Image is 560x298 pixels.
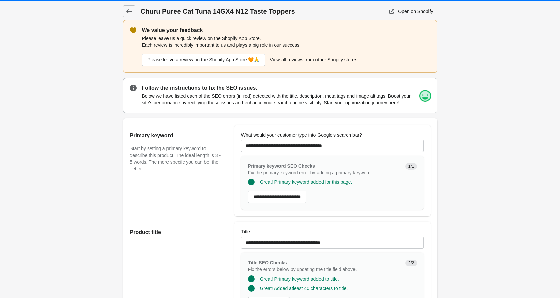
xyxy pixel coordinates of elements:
span: Great! Added atleast 40 characters to title. [260,286,348,291]
h2: Product title [130,228,221,237]
span: Primary keyword SEO Checks [248,163,315,169]
h1: Churu Puree Cat Tuna 14GX4 N12 Taste Toppers [141,7,338,16]
a: View all reviews from other Shopify stores [267,54,360,66]
p: Below we have listed each of the SEO errors (in red) detected with the title, description, meta t... [142,93,431,106]
span: Title SEO Checks [248,260,287,265]
p: Each review is incredibly important to us and plays a big role in our success. [142,42,423,48]
a: Open on Shopify [386,5,437,17]
h2: Primary keyword [130,132,221,140]
span: Great! Primary keyword added to title. [260,276,339,282]
div: Please leave a review on the Shopify App Store 🧡🙏 [148,57,260,62]
label: Title [241,228,250,235]
p: Fix the errors below by updating the title field above. [248,266,400,273]
a: Please leave a review on the Shopify App Store 🧡🙏 [142,54,265,66]
p: Fix the primary keyword error by adding a primary keyword. [248,169,400,176]
p: Follow the instructions to fix the SEO issues. [142,84,431,92]
p: Please leave us a quick review on the Shopify App Store. [142,35,423,42]
img: happy.png [418,89,432,103]
p: We value your feedback [142,26,423,34]
span: 1/1 [405,163,417,170]
span: 2/2 [405,260,417,266]
label: What would your customer type into Google's search bar? [241,132,362,138]
div: View all reviews from other Shopify stores [270,57,357,62]
div: Open on Shopify [398,9,433,14]
span: Great! Primary keyword added for this page. [260,179,352,185]
p: Start by setting a primary keyword to describe this product. The ideal length is 3 - 5 words. The... [130,145,221,172]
